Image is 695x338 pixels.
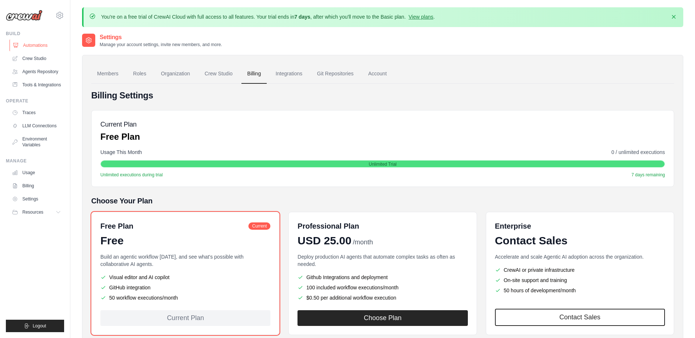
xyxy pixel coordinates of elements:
li: Github Integrations and deployment [297,274,467,281]
a: Automations [10,40,65,51]
a: Usage [9,167,64,179]
p: Free Plan [100,131,140,143]
span: 0 / unlimited executions [611,149,665,156]
a: Settings [9,193,64,205]
li: Visual editor and AI copilot [100,274,270,281]
button: Choose Plan [297,310,467,326]
a: Organization [155,64,196,84]
li: 50 workflow executions/month [100,294,270,301]
a: Tools & Integrations [9,79,64,91]
span: Resources [22,209,43,215]
div: Contact Sales [495,234,665,247]
span: Logout [33,323,46,329]
p: You're on a free trial of CrewAI Cloud with full access to all features. Your trial ends in , aft... [101,13,435,20]
button: Resources [9,206,64,218]
li: CrewAI or private infrastructure [495,266,665,274]
p: Accelerate and scale Agentic AI adoption across the organization. [495,253,665,260]
div: Free [100,234,270,247]
p: Build an agentic workflow [DATE], and see what's possible with collaborative AI agents. [100,253,270,268]
h2: Settings [100,33,222,42]
span: USD 25.00 [297,234,351,247]
a: LLM Connections [9,120,64,132]
div: Operate [6,98,64,104]
a: Integrations [270,64,308,84]
a: Members [91,64,124,84]
li: $0.50 per additional workflow execution [297,294,467,301]
a: View plans [409,14,433,20]
h6: Professional Plan [297,221,359,231]
a: Account [362,64,393,84]
a: Environment Variables [9,133,64,151]
div: Current Plan [100,310,270,326]
div: Build [6,31,64,37]
li: 100 included workflow executions/month [297,284,467,291]
h6: Enterprise [495,221,665,231]
span: Usage This Month [100,149,142,156]
a: Billing [9,180,64,192]
a: Contact Sales [495,309,665,326]
h4: Billing Settings [91,90,674,101]
a: Agents Repository [9,66,64,78]
h6: Free Plan [100,221,133,231]
img: Logo [6,10,42,21]
button: Logout [6,320,64,332]
h5: Choose Your Plan [91,196,674,206]
li: GitHub integration [100,284,270,291]
p: Manage your account settings, invite new members, and more. [100,42,222,48]
h5: Current Plan [100,119,140,129]
a: Traces [9,107,64,119]
li: On-site support and training [495,277,665,284]
a: Crew Studio [9,53,64,64]
span: /month [353,237,373,247]
a: Crew Studio [199,64,239,84]
span: Current [248,222,270,230]
a: Billing [241,64,267,84]
li: 50 hours of development/month [495,287,665,294]
a: Roles [127,64,152,84]
a: Git Repositories [311,64,359,84]
strong: 7 days [294,14,310,20]
span: 7 days remaining [632,172,665,178]
p: Deploy production AI agents that automate complex tasks as often as needed. [297,253,467,268]
span: Unlimited executions during trial [100,172,163,178]
span: Unlimited Trial [369,161,396,167]
div: Manage [6,158,64,164]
